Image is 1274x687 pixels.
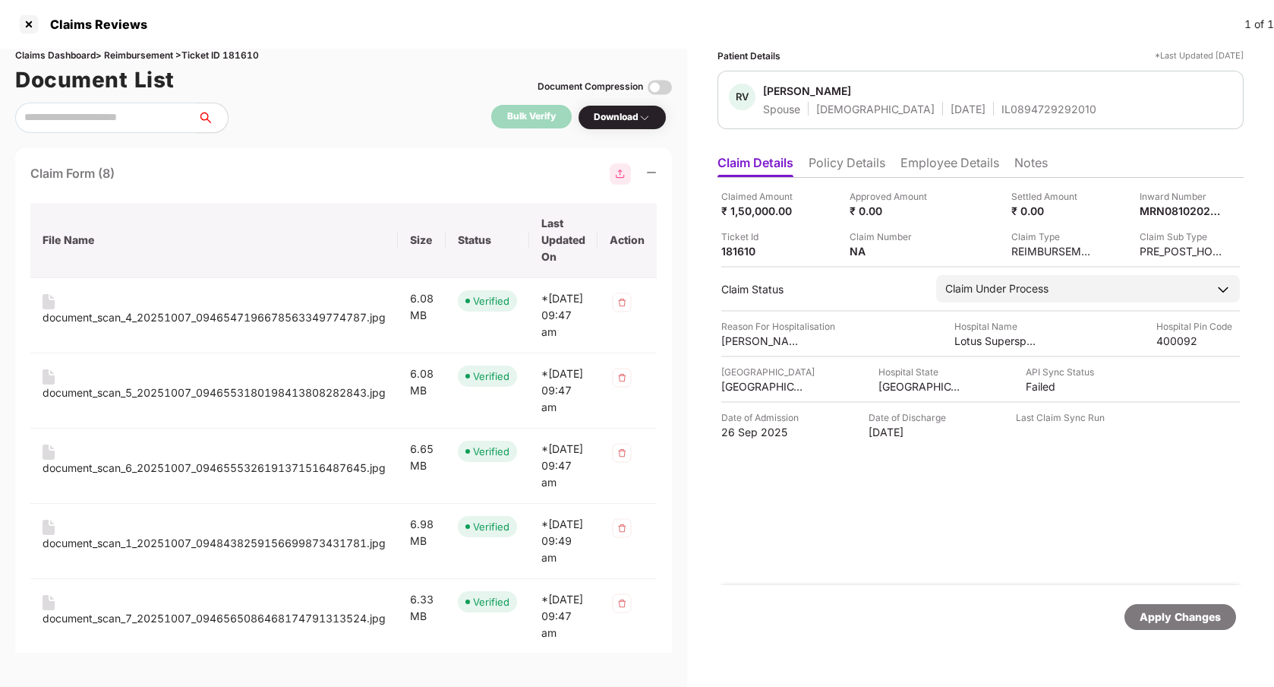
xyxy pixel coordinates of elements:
[610,366,634,390] img: svg+xml;base64,PHN2ZyB4bWxucz0iaHR0cDovL3d3dy53My5vcmcvMjAwMC9zdmciIHdpZHRoPSIzMiIgaGVpZ2h0PSIzMi...
[945,280,1049,297] div: Claim Under Process
[850,204,933,218] div: ₹ 0.00
[43,309,386,326] div: document_scan_4_20251007_0946547196678563349774787.jpg
[398,203,446,278] th: Size
[43,610,386,627] div: document_scan_7_20251007_0946565086468174791313524.jpg
[410,290,434,324] div: 6.08 MB
[1011,204,1095,218] div: ₹ 0.00
[1026,365,1094,379] div: API Sync Status
[410,591,434,625] div: 6.33 MB
[410,516,434,549] div: 6.98 MB
[850,244,933,258] div: NA
[610,516,634,540] img: svg+xml;base64,PHN2ZyB4bWxucz0iaHR0cDovL3d3dy53My5vcmcvMjAwMC9zdmciIHdpZHRoPSIzMiIgaGVpZ2h0PSIzMi...
[473,519,509,534] div: Verified
[541,591,585,641] div: *[DATE] 09:47 am
[951,102,985,116] div: [DATE]
[1016,410,1105,425] div: Last Claim Sync Run
[541,366,585,416] div: *[DATE] 09:47 am
[721,410,805,425] div: Date of Admission
[473,444,509,459] div: Verified
[410,441,434,474] div: 6.65 MB
[869,410,952,425] div: Date of Discharge
[721,189,805,204] div: Claimed Amount
[721,379,805,394] div: [GEOGRAPHIC_DATA]
[30,164,115,183] div: Claim Form (8)
[1156,334,1240,348] div: 400092
[30,203,398,278] th: File Name
[43,520,55,535] img: svg+xml;base64,PHN2ZyB4bWxucz0iaHR0cDovL3d3dy53My5vcmcvMjAwMC9zdmciIHdpZHRoPSIxNiIgaGVpZ2h0PSIyMC...
[900,155,999,177] li: Employee Details
[529,203,598,278] th: Last Updated On
[1216,282,1231,297] img: downArrowIcon
[721,244,805,258] div: 181610
[1140,189,1223,204] div: Inward Number
[43,460,386,476] div: document_scan_6_20251007_0946555326191371516487645.jpg
[721,425,805,439] div: 26 Sep 2025
[541,516,585,566] div: *[DATE] 09:49 am
[639,112,651,124] img: svg+xml;base64,PHN2ZyBpZD0iRHJvcGRvd24tMzJ4MzIiIHhtbG5zPSJodHRwOi8vd3d3LnczLm9yZy8yMDAwL3N2ZyIgd2...
[1156,319,1240,334] div: Hospital Pin Code
[721,365,815,379] div: [GEOGRAPHIC_DATA]
[1011,189,1095,204] div: Settled Amount
[473,369,509,384] div: Verified
[43,369,55,385] img: svg+xml;base64,PHN2ZyB4bWxucz0iaHR0cDovL3d3dy53My5vcmcvMjAwMC9zdmciIHdpZHRoPSIxNiIgaGVpZ2h0PSIyMC...
[721,319,835,334] div: Reason For Hospitalisation
[1140,230,1223,244] div: Claim Sub Type
[598,203,657,278] th: Action
[43,294,55,309] img: svg+xml;base64,PHN2ZyB4bWxucz0iaHR0cDovL3d3dy53My5vcmcvMjAwMC9zdmciIHdpZHRoPSIxNiIgaGVpZ2h0PSIyMC...
[816,102,935,116] div: [DEMOGRAPHIC_DATA]
[410,366,434,399] div: 6.08 MB
[15,49,672,63] div: Claims Dashboard > Reimbursement > Ticket ID 181610
[763,102,800,116] div: Spouse
[197,112,228,124] span: search
[610,591,634,616] img: svg+xml;base64,PHN2ZyB4bWxucz0iaHR0cDovL3d3dy53My5vcmcvMjAwMC9zdmciIHdpZHRoPSIzMiIgaGVpZ2h0PSIzMi...
[541,441,585,491] div: *[DATE] 09:47 am
[43,535,386,552] div: document_scan_1_20251007_0948438259156699873431781.jpg
[610,163,631,185] img: svg+xml;base64,PHN2ZyBpZD0iR3JvdXBfMjg4MTMiIGRhdGEtbmFtZT0iR3JvdXAgMjg4MTMiIHhtbG5zPSJodHRwOi8vd3...
[717,49,780,63] div: Patient Details
[43,445,55,460] img: svg+xml;base64,PHN2ZyB4bWxucz0iaHR0cDovL3d3dy53My5vcmcvMjAwMC9zdmciIHdpZHRoPSIxNiIgaGVpZ2h0PSIyMC...
[1140,609,1221,625] div: Apply Changes
[717,155,793,177] li: Claim Details
[729,84,755,110] div: RV
[15,63,175,97] h1: Document List
[954,319,1038,334] div: Hospital Name
[646,167,657,178] span: minus
[721,204,805,218] div: ₹ 1,50,000.00
[763,84,851,98] div: [PERSON_NAME]
[446,203,529,278] th: Status
[809,155,885,177] li: Policy Details
[878,379,962,394] div: [GEOGRAPHIC_DATA]
[538,80,643,94] div: Document Compression
[1001,102,1096,116] div: IL0894729292010
[1140,244,1223,258] div: PRE_POST_HOSPITALIZATION_REIMBURSEMENT
[721,282,921,296] div: Claim Status
[850,230,933,244] div: Claim Number
[954,334,1038,348] div: Lotus Superspeciality Hospital
[43,385,386,401] div: document_scan_5_20251007_0946553180198413808282843.jpg
[1011,230,1095,244] div: Claim Type
[1244,16,1274,33] div: 1 of 1
[610,441,634,465] img: svg+xml;base64,PHN2ZyB4bWxucz0iaHR0cDovL3d3dy53My5vcmcvMjAwMC9zdmciIHdpZHRoPSIzMiIgaGVpZ2h0PSIzMi...
[721,230,805,244] div: Ticket Id
[1014,155,1048,177] li: Notes
[878,365,962,379] div: Hospital State
[869,425,952,439] div: [DATE]
[41,17,147,32] div: Claims Reviews
[507,109,556,124] div: Bulk Verify
[594,110,651,125] div: Download
[1155,49,1244,63] div: *Last Updated [DATE]
[850,189,933,204] div: Approved Amount
[473,594,509,609] div: Verified
[648,75,672,100] img: svg+xml;base64,PHN2ZyBpZD0iVG9nZ2xlLTMyeDMyIiB4bWxucz0iaHR0cDovL3d3dy53My5vcmcvMjAwMC9zdmciIHdpZH...
[43,595,55,610] img: svg+xml;base64,PHN2ZyB4bWxucz0iaHR0cDovL3d3dy53My5vcmcvMjAwMC9zdmciIHdpZHRoPSIxNiIgaGVpZ2h0PSIyMC...
[541,290,585,340] div: *[DATE] 09:47 am
[610,290,634,315] img: svg+xml;base64,PHN2ZyB4bWxucz0iaHR0cDovL3d3dy53My5vcmcvMjAwMC9zdmciIHdpZHRoPSIzMiIgaGVpZ2h0PSIzMi...
[197,103,229,133] button: search
[1026,379,1094,394] div: Failed
[1011,244,1095,258] div: REIMBURSEMENT
[721,334,805,348] div: [PERSON_NAME] Urinal Infection
[1140,204,1223,218] div: MRN08102025000669894
[473,293,509,309] div: Verified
